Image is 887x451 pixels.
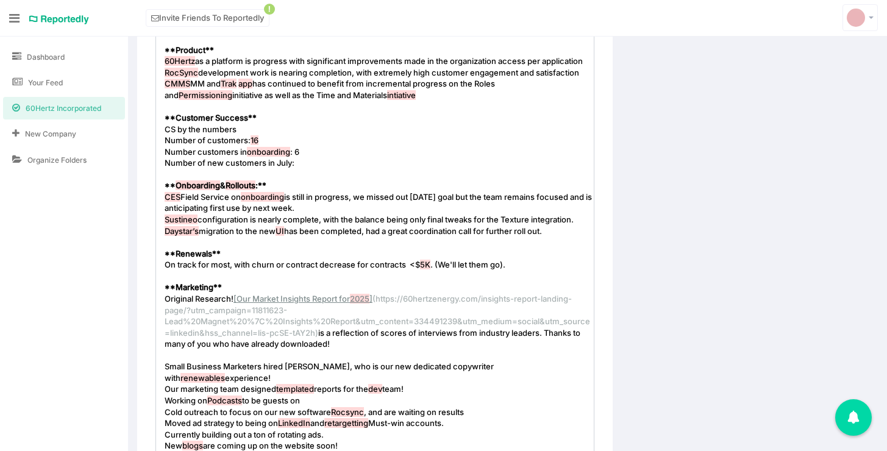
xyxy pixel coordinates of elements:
span: Moved ad strategy to being on and Must-win accounts. [165,418,444,428]
span: dev [368,384,382,394]
span: New Company [25,129,76,139]
span: On track for most, with churn or contract decrease for contracts <$ . (We'll let them go). [165,260,505,269]
span: linkedin [170,328,199,338]
span: pcSE [269,328,289,338]
span: ) [315,328,318,338]
span: % [229,316,237,326]
span: 2025 [350,294,369,304]
span: LinkedIn [278,418,310,428]
span: 5K [420,260,430,269]
span: ! [264,4,275,15]
span: UI [276,226,284,236]
span: Podcasts [207,396,242,405]
span: Rollouts [226,180,255,190]
span: Cold outreach to focus on our new software , and are waiting on results [165,407,464,417]
span: Organize Folders [27,155,87,165]
span: Working on to be guests on [165,396,300,405]
span: [ [233,294,237,304]
span: & [220,180,226,190]
span: app [238,79,252,88]
span: 20Insights [273,316,313,326]
span: _content= [376,316,414,326]
span: _medium=social& [477,316,545,326]
span: Rocsync [331,407,364,417]
span: blogs [182,441,203,450]
span: Number customers in : 6 [165,147,299,157]
span: Sustineo [165,215,198,224]
span: 20Report [321,316,355,326]
span: Field Service on is still in progress, we missed out [DATE] goal but the team remains focused and... [165,192,594,213]
span: templated [276,384,314,394]
span: & [457,316,463,326]
span: Small Business Marketers hired [PERSON_NAME], who is our new dedicated copywriter with experience! [165,361,496,383]
a: Invite Friends To Reportedly! [146,9,269,27]
span: 16 [251,135,258,145]
span: Renewals [176,249,212,258]
span: utm [361,316,376,326]
span: 11811623 [252,305,283,315]
span: onboarding [241,192,284,202]
span: CMMS [165,79,190,88]
span: Our marketing team designed reports for the team! [165,384,404,394]
a: 60Hertz Incorporated [3,97,125,119]
span: - [289,328,293,338]
span: configuration is nearly complete, with the balance being only final tweaks for the Texture integr... [165,215,574,224]
a: Organize Folders [3,149,125,171]
span: % [265,316,273,326]
span: Our Market Insights Report for [237,294,350,304]
span: Permissioning [179,90,232,100]
span: renewables [180,373,225,383]
span: onboarding [247,147,290,157]
span: Currently building out a ton of rotating ads. [165,430,324,439]
span: & [355,316,361,326]
span: Number of new customers in July: [165,158,298,168]
span: Dashboard [27,52,65,62]
a: New Company [3,123,125,145]
span: CS by the numbers [165,124,237,134]
span: 334491239 [414,316,457,326]
a: Reportedly [29,9,90,30]
span: MM and has continued to benefit from incremental progress on the Roles and initiative as well as ... [165,79,497,100]
span: hss [205,328,218,338]
span: intiative [387,90,416,100]
span: : [255,180,258,190]
span: migration to the new has been completed, had a great coordination call for further roll out. [165,226,542,236]
span: utm [463,316,477,326]
span: utm [191,305,205,315]
span: Trak [221,79,237,88]
span: 60Hertz [165,56,195,66]
img: svg+xml;base64,PD94bWwgdmVyc2lvbj0iMS4wIiBlbmNvZGluZz0iVVRGLTgiPz4KICAgICAg%0APHN2ZyB2ZXJzaW9uPSI... [847,9,865,27]
span: development work is nearing completion, with extremely high customer engagement and satisfaction [165,68,579,77]
span: 20Magnet [191,316,229,326]
span: & [199,328,205,338]
span: Product [176,45,205,55]
span: - [266,328,269,338]
span: New are coming up on the website soon! [165,441,338,450]
span: 7C [255,316,265,326]
span: tAY2h [293,328,315,338]
span: ( [372,294,376,304]
span: _campaign= [205,305,252,315]
span: Customer Success [176,113,248,123]
span: Original Research! is a reflection of scores of interviews from industry leaders. Thanks to many ... [165,294,590,349]
span: utm [545,316,560,326]
span: ] [369,294,372,304]
span: 60hertzenergy [403,294,458,304]
span: Your Feed [28,77,63,88]
span: Daystar’s [165,226,199,236]
span: retargetting [324,418,368,428]
a: Your Feed [3,71,125,94]
span: _channel= [218,328,258,338]
span: as a platform is progress with significant improvements made in the organization access per appli... [165,56,583,66]
span: % [247,316,255,326]
span: Onboarding [176,180,220,190]
span: CES [165,192,180,202]
span: 60Hertz Incorporated [26,103,101,113]
span: https [376,294,394,304]
span: Marketing [176,282,213,292]
span: % [313,316,321,326]
span: Number of customers: [165,135,258,145]
span: RocSync [165,68,198,77]
span: 20 [237,316,247,326]
span: lis [258,328,266,338]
